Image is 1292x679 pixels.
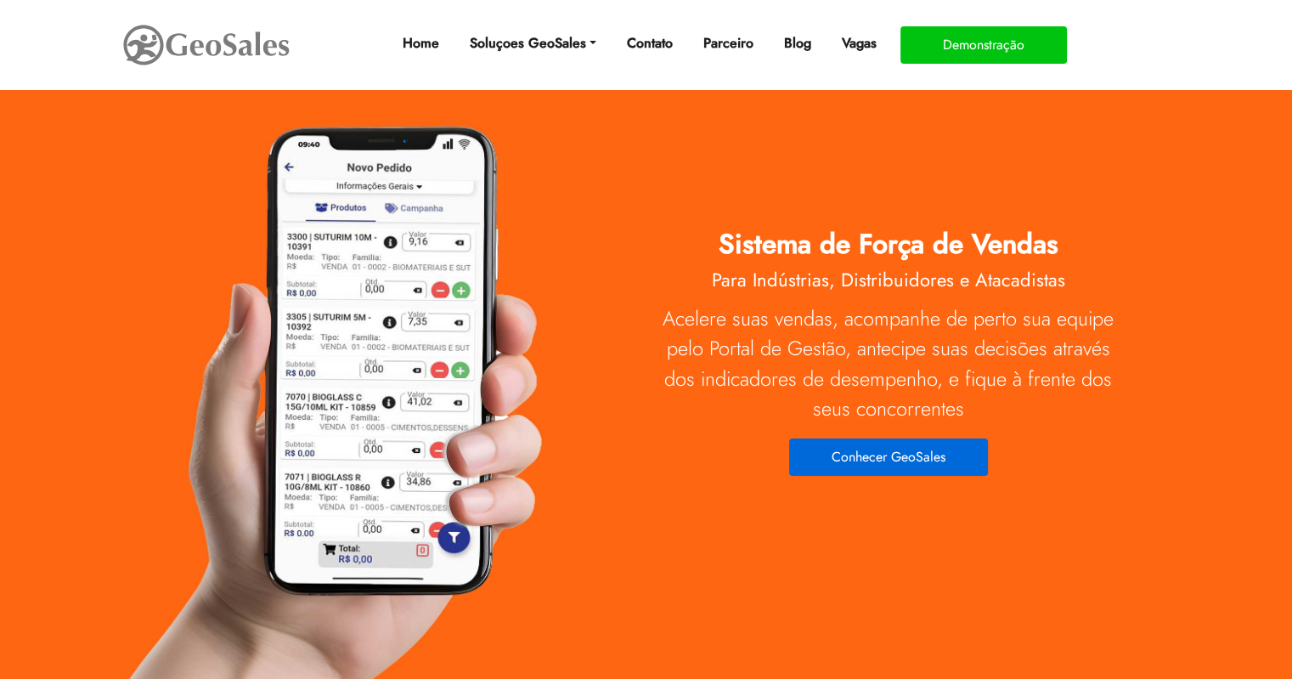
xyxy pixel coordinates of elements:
[777,26,818,60] a: Blog
[659,304,1118,425] p: Acelere suas vendas, acompanhe de perto sua equipe pelo Portal de Gestão, antecipe suas decisões ...
[697,26,760,60] a: Parceiro
[620,26,680,60] a: Contato
[395,26,445,60] a: Home
[789,439,988,476] button: Conhecer GeoSales
[462,26,602,60] a: Soluçoes GeoSales
[835,26,883,60] a: Vagas
[121,21,291,69] img: GeoSales
[659,269,1118,299] h2: Para Indústrias, Distribuidores e Atacadistas
[900,26,1067,64] button: Demonstração
[719,224,1058,263] span: Sistema de Força de Vendas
